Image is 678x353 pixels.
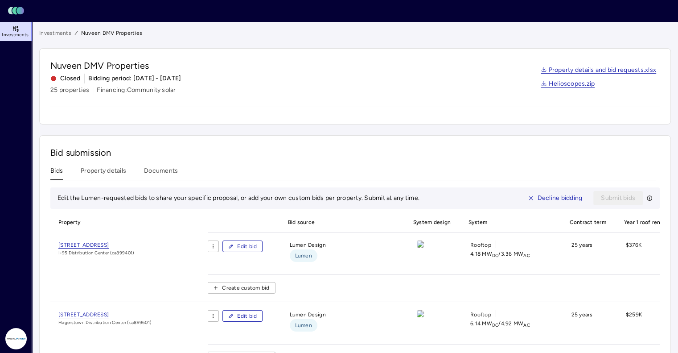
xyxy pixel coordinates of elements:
[470,319,530,328] span: 6.14 MW / 4.92 MW
[463,212,557,232] span: System
[58,241,135,249] a: [STREET_ADDRESS]
[601,193,635,203] span: Submit bids
[283,212,401,232] span: Bid source
[564,241,611,267] div: 25 years
[50,166,63,180] button: Bids
[58,319,152,326] span: Hagerstown Distribution Center (ca899601)
[619,310,668,337] div: $259K
[520,191,590,205] button: Decline bidding
[58,242,109,249] span: [STREET_ADDRESS]
[492,253,499,258] sub: DC
[295,251,312,260] span: Lumen
[237,311,257,320] span: Edit bid
[58,311,109,318] span: [STREET_ADDRESS]
[541,81,595,88] a: Helioscopes.zip
[619,241,668,267] div: $376K
[50,85,89,95] span: 25 properties
[58,194,419,202] span: Edit the Lumen-requested bids to share your specific proposal, or add your own custom bids per pr...
[492,322,499,328] sub: DC
[50,147,111,158] span: Bid submission
[58,249,135,257] span: I-95 Distribution Center (ca899401)
[295,321,312,330] span: Lumen
[593,191,643,205] button: Submit bids
[5,328,27,349] img: Radial Power
[88,74,181,83] span: Bidding period: [DATE] - [DATE]
[538,193,583,203] span: Decline bidding
[144,166,178,180] button: Documents
[50,59,181,72] span: Nuveen DMV Properties
[222,310,263,322] button: Edit bid
[222,241,263,252] button: Edit bid
[222,283,269,292] span: Create custom bid
[541,67,657,74] a: Property details and bid requests.xlsx
[564,212,611,232] span: Contract term
[81,29,142,37] span: Nuveen DMV Properties
[50,212,207,232] span: Property
[81,166,126,180] button: Property details
[523,322,530,328] sub: AC
[523,253,530,258] sub: AC
[237,242,257,251] span: Edit bid
[417,241,424,248] img: view
[39,29,671,37] nav: breadcrumb
[470,241,491,249] span: Rooftop
[408,212,456,232] span: System design
[283,310,401,337] div: Lumen Design
[207,282,275,294] button: Create custom bid
[564,310,611,337] div: 25 years
[417,310,424,317] img: view
[283,241,401,267] div: Lumen Design
[97,85,176,95] span: Financing: Community solar
[50,74,81,83] span: Closed
[58,310,152,319] a: [STREET_ADDRESS]
[39,29,71,37] a: Investments
[619,212,668,232] span: Year 1 roof rent
[470,249,530,258] span: 4.18 MW / 3.36 MW
[470,310,491,319] span: Rooftop
[2,32,29,37] span: Investments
